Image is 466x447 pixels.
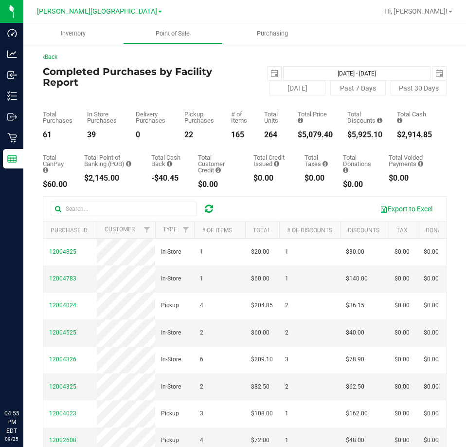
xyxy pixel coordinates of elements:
[285,328,288,337] span: 2
[348,227,379,234] a: Discounts
[394,355,410,364] span: $0.00
[253,227,270,234] a: Total
[231,131,250,139] div: 165
[105,226,135,233] a: Customer
[151,174,183,182] div: -$40.45
[136,131,170,139] div: 0
[285,247,288,257] span: 1
[202,227,232,234] a: # of Items
[49,248,76,255] span: 12004825
[424,274,439,283] span: $0.00
[43,131,72,139] div: 61
[396,227,408,234] a: Tax
[7,49,17,59] inline-svg: Analytics
[49,275,76,282] span: 12004783
[397,117,402,124] i: Sum of the successful, non-voided cash payment transactions for all purchases in the date range. ...
[346,274,368,283] span: $140.00
[253,154,289,167] div: Total Credit Issued
[7,70,17,80] inline-svg: Inbound
[29,368,40,379] iframe: Resource center unread badge
[347,131,382,139] div: $5,925.10
[43,181,70,188] div: $60.00
[251,355,273,364] span: $209.10
[305,174,328,182] div: $0.00
[49,329,76,336] span: 12004525
[424,301,439,310] span: $0.00
[285,409,288,418] span: 1
[43,54,57,60] a: Back
[424,436,439,445] span: $0.00
[251,328,269,337] span: $60.00
[346,247,364,257] span: $30.00
[424,328,439,337] span: $0.00
[43,167,48,173] i: Sum of the successful, non-voided CanPay payment transactions for all purchases in the date range.
[432,67,446,80] span: select
[268,67,281,80] span: select
[200,355,203,364] span: 6
[251,301,273,310] span: $204.85
[7,91,17,101] inline-svg: Inventory
[424,247,439,257] span: $0.00
[285,301,288,310] span: 2
[343,154,374,173] div: Total Donations
[4,435,19,443] p: 09/25
[274,161,279,167] i: Sum of all account credit issued for all refunds from returned purchases in the date range.
[253,174,289,182] div: $0.00
[391,81,447,95] button: Past 30 Days
[7,28,17,38] inline-svg: Dashboard
[397,131,432,139] div: $2,914.85
[143,29,203,38] span: Point of Sale
[374,201,439,217] button: Export to Excel
[397,111,432,124] div: Total Cash
[223,23,323,44] a: Purchasing
[251,274,269,283] span: $60.00
[178,222,194,238] a: Filter
[251,436,269,445] span: $72.00
[346,328,364,337] span: $40.00
[200,409,203,418] span: 3
[377,117,382,124] i: Sum of the discount values applied to the all purchases in the date range.
[244,29,301,38] span: Purchasing
[330,81,386,95] button: Past 7 Days
[215,167,221,173] i: Sum of the successful, non-voided payments using account credit for all purchases in the date range.
[346,436,364,445] span: $48.00
[394,247,410,257] span: $0.00
[251,409,273,418] span: $108.00
[43,66,245,88] h4: Completed Purchases by Facility Report
[346,409,368,418] span: $162.00
[394,436,410,445] span: $0.00
[264,111,283,124] div: Total Units
[298,117,303,124] i: Sum of the total prices of all purchases in the date range.
[200,436,203,445] span: 4
[49,437,76,444] span: 12002608
[7,112,17,122] inline-svg: Outbound
[200,328,203,337] span: 2
[126,161,131,167] i: Sum of the successful, non-voided point-of-banking payment transactions, both via payment termina...
[198,181,239,188] div: $0.00
[424,382,439,391] span: $0.00
[43,154,70,173] div: Total CanPay
[163,226,177,233] a: Type
[346,301,364,310] span: $36.15
[37,7,157,16] span: [PERSON_NAME][GEOGRAPHIC_DATA]
[394,328,410,337] span: $0.00
[136,111,170,124] div: Delivery Purchases
[231,111,250,124] div: # of Items
[285,382,288,391] span: 2
[7,154,17,164] inline-svg: Reports
[394,382,410,391] span: $0.00
[51,202,197,216] input: Search...
[389,174,432,182] div: $0.00
[87,131,121,139] div: 39
[418,161,423,167] i: Sum of all voided payment transaction amounts, excluding tips and transaction fees, for all purch...
[346,355,364,364] span: $78.90
[161,274,181,283] span: In-Store
[87,111,121,124] div: In Store Purchases
[426,227,454,234] a: Donation
[49,383,76,390] span: 12004325
[84,154,137,167] div: Total Point of Banking (POB)
[394,409,410,418] span: $0.00
[343,181,374,188] div: $0.00
[161,301,179,310] span: Pickup
[161,436,179,445] span: Pickup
